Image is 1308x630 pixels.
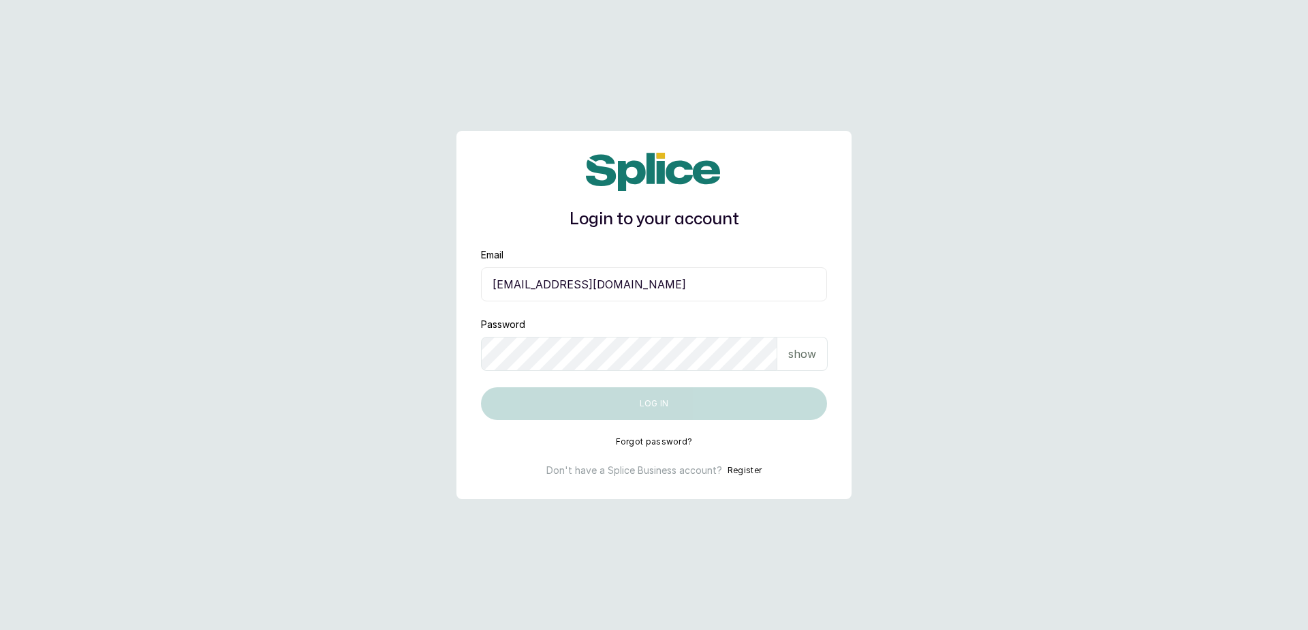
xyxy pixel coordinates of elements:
label: Password [481,318,525,331]
button: Log in [481,387,827,420]
h1: Login to your account [481,207,827,232]
p: show [788,346,816,362]
input: email@acme.com [481,267,827,301]
p: Don't have a Splice Business account? [546,464,722,477]
label: Email [481,248,503,262]
button: Register [728,464,762,477]
button: Forgot password? [616,436,693,447]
